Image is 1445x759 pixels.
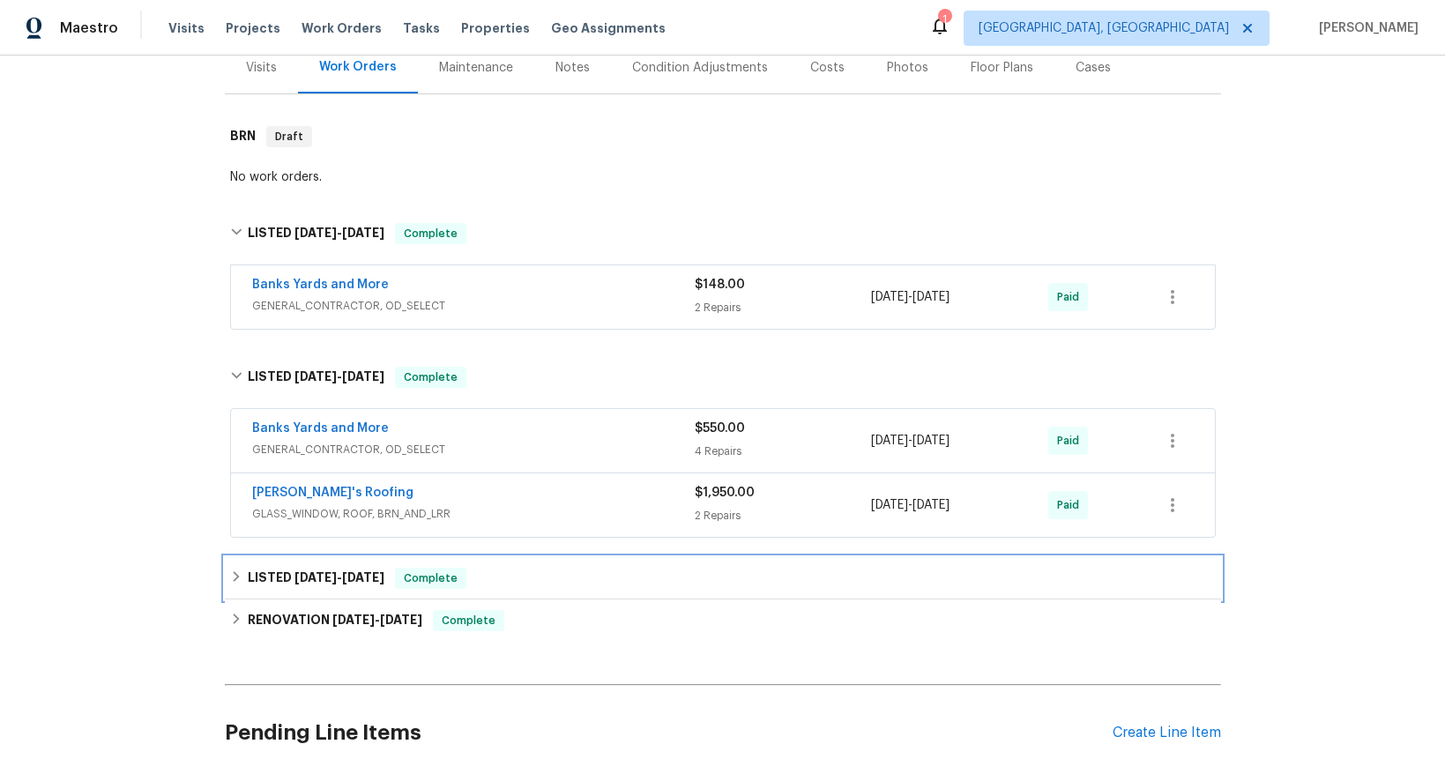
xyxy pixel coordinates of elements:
div: Costs [810,59,845,77]
a: Banks Yards and More [252,279,389,291]
span: Work Orders [302,19,382,37]
span: [DATE] [342,227,384,239]
div: LISTED [DATE]-[DATE]Complete [225,349,1221,406]
span: $550.00 [695,422,745,435]
div: BRN Draft [225,108,1221,165]
div: Maintenance [439,59,513,77]
span: [DATE] [332,614,375,626]
div: Floor Plans [971,59,1033,77]
div: LISTED [DATE]-[DATE]Complete [225,205,1221,262]
span: - [871,496,950,514]
div: Create Line Item [1113,725,1221,741]
span: GENERAL_CONTRACTOR, OD_SELECT [252,441,695,458]
span: $1,950.00 [695,487,755,499]
div: 2 Repairs [695,299,872,316]
span: Geo Assignments [551,19,666,37]
span: [DATE] [342,571,384,584]
a: Banks Yards and More [252,422,389,435]
span: [GEOGRAPHIC_DATA], [GEOGRAPHIC_DATA] [979,19,1229,37]
span: [DATE] [871,291,908,303]
span: [DATE] [294,571,337,584]
div: 1 [938,11,950,28]
div: 4 Repairs [695,443,872,460]
span: Complete [397,368,465,386]
span: Paid [1057,288,1086,306]
span: [DATE] [871,435,908,447]
span: - [871,288,950,306]
div: LISTED [DATE]-[DATE]Complete [225,557,1221,599]
span: [DATE] [912,435,950,447]
span: Paid [1057,432,1086,450]
span: - [871,432,950,450]
span: [DATE] [912,499,950,511]
span: [DATE] [380,614,422,626]
span: GLASS_WINDOW, ROOF, BRN_AND_LRR [252,505,695,523]
span: - [294,370,384,383]
span: Complete [397,569,465,587]
span: - [294,227,384,239]
span: Visits [168,19,205,37]
span: [DATE] [342,370,384,383]
span: [DATE] [294,370,337,383]
div: Photos [887,59,928,77]
span: [PERSON_NAME] [1312,19,1419,37]
span: - [294,571,384,584]
div: Cases [1076,59,1111,77]
span: [DATE] [294,227,337,239]
span: Complete [397,225,465,242]
h6: RENOVATION [248,610,422,631]
span: Complete [435,612,503,629]
span: Tasks [403,22,440,34]
h6: LISTED [248,568,384,589]
div: Work Orders [319,58,397,76]
div: Condition Adjustments [632,59,768,77]
h6: LISTED [248,367,384,388]
div: 2 Repairs [695,507,872,525]
div: Notes [555,59,590,77]
div: No work orders. [230,168,1216,186]
span: Projects [226,19,280,37]
span: Draft [268,128,310,145]
span: GENERAL_CONTRACTOR, OD_SELECT [252,297,695,315]
span: [DATE] [912,291,950,303]
span: Maestro [60,19,118,37]
h6: BRN [230,126,256,147]
span: [DATE] [871,499,908,511]
div: Visits [246,59,277,77]
span: Paid [1057,496,1086,514]
div: RENOVATION [DATE]-[DATE]Complete [225,599,1221,642]
span: Properties [461,19,530,37]
a: [PERSON_NAME]'s Roofing [252,487,413,499]
h6: LISTED [248,223,384,244]
span: $148.00 [695,279,745,291]
span: - [332,614,422,626]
